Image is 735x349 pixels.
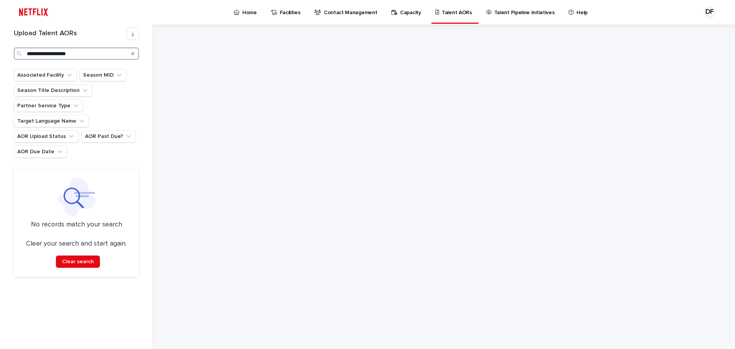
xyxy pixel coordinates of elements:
[14,69,77,81] button: Associated Facility
[82,130,136,143] button: AOR Past Due?
[14,29,127,38] h1: Upload Talent AORs
[14,130,78,143] button: AOR Upload Status
[704,6,716,18] div: DF
[14,100,83,112] button: Partner Service Type
[14,146,67,158] button: AOR Due Date
[62,259,94,264] span: Clear search
[14,115,89,127] button: Target Language Name
[14,84,92,97] button: Season Title Description
[26,240,127,248] p: Clear your search and start again.
[23,221,130,229] p: No records match your search
[14,48,139,60] input: Search
[56,256,100,268] button: Clear search
[15,5,52,20] img: ifQbXi3ZQGMSEF7WDB7W
[80,69,126,81] button: Season MID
